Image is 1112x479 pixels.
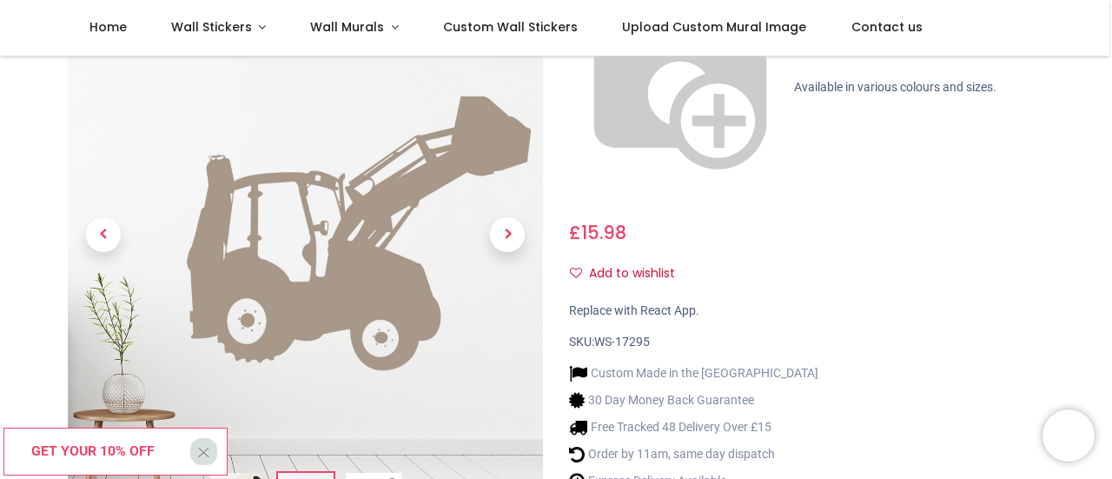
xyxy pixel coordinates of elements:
span: Home [89,18,127,36]
li: Order by 11am, same day dispatch [569,445,818,463]
span: WS-17295 [594,335,650,349]
a: Next [472,83,543,385]
iframe: Brevo live chat [1042,409,1095,462]
i: Add to wishlist [570,267,582,279]
li: Free Tracked 48 Delivery Over £15 [569,418,818,436]
span: Available in various colours and sizes. [794,80,996,94]
span: Contact us [851,18,923,36]
span: Wall Murals [310,18,384,36]
a: Previous [68,83,139,385]
div: Replace with React App. [569,303,1044,320]
span: Previous [86,217,121,252]
span: £ [569,220,626,245]
li: 30 Day Money Back Guarantee [569,391,818,409]
button: Add to wishlistAdd to wishlist [569,259,690,289]
span: 15.98 [581,220,626,245]
span: Custom Wall Stickers [443,18,578,36]
li: Custom Made in the [GEOGRAPHIC_DATA] [569,364,818,383]
span: Upload Custom Mural Image [622,18,806,36]
span: Wall Stickers [171,18,252,36]
span: Next [490,217,525,252]
div: SKU: [569,334,1044,351]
